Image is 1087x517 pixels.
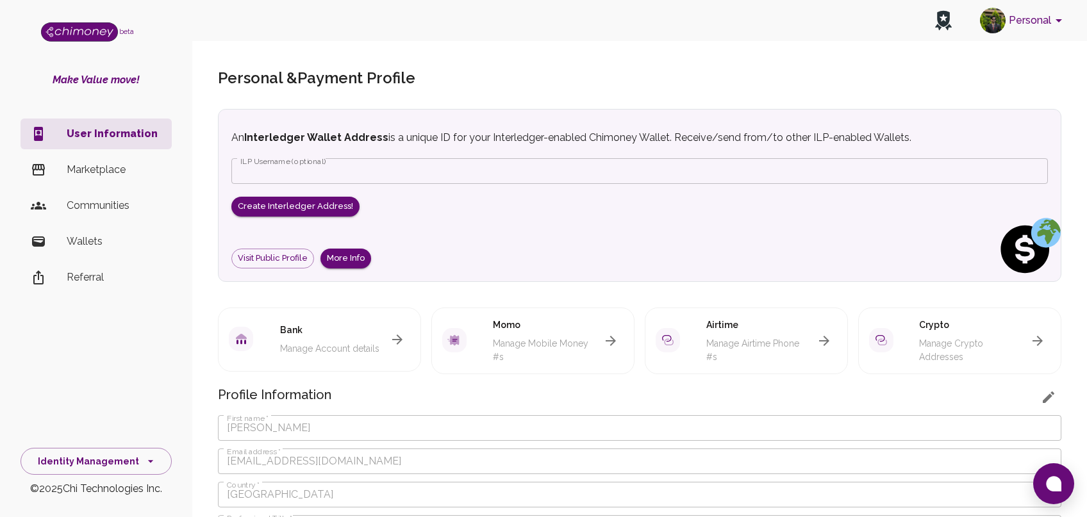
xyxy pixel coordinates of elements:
label: Country [227,479,259,490]
label: Email address [227,446,281,457]
p: User Information [67,126,162,142]
h5: Personal & Payment Profile [218,68,1061,88]
p: Marketplace [67,162,162,177]
span: beta [119,28,134,35]
h6: Crypto [919,318,949,332]
button: More Info [320,249,371,268]
img: svg for account [656,328,680,352]
p: Manage Account details [280,342,379,355]
img: svg for account [442,328,467,352]
button: account of current user [975,4,1072,37]
label: First name [227,413,269,423]
h6: Airtime [706,318,738,332]
p: Manage Airtime Phone #s [706,337,811,363]
img: svg for account [869,328,893,352]
p: Manage Crypto Addresses [919,337,1025,363]
strong: Interledger Wallet Address [244,131,388,144]
label: ILP Username (optional) [240,156,326,167]
img: svg for account [229,327,253,351]
h6: Bank [280,324,303,338]
a: Visit Public Profile [231,249,314,268]
p: Manage Mobile Money #s [493,337,598,363]
button: Identity Management [21,448,172,475]
p: Communities [67,198,162,213]
img: avatar [980,8,1006,33]
h6: Profile Information [218,384,1061,405]
button: Open chat window [1033,463,1074,504]
button: Create Interledger Address! [231,197,360,217]
p: Wallets [67,234,162,249]
p: An is a unique ID for your Interledger-enabled Chimoney Wallet. Receive/send from/to other ILP-en... [231,130,912,145]
h6: Momo [493,318,520,332]
img: social spend [997,217,1061,281]
img: Logo [41,22,118,42]
p: Referral [67,270,162,285]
